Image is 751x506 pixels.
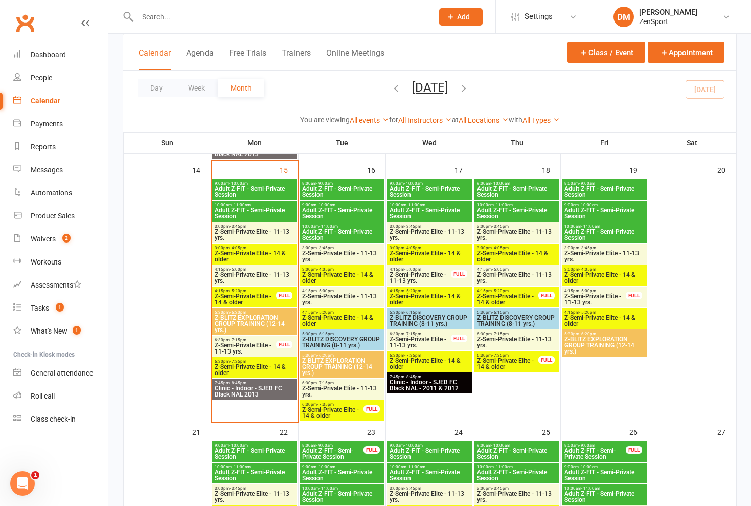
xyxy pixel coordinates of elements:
[214,186,295,198] span: Adult Z-FIT - Semi-Private Session
[564,203,645,207] span: 9:00am
[317,381,334,385] span: - 7:15pm
[476,332,557,336] span: 6:30pm
[406,203,425,207] span: - 11:00am
[389,332,451,336] span: 6:30pm
[317,332,334,336] span: - 6:15pm
[317,246,334,250] span: - 3:45pm
[564,293,626,305] span: Z-Semi-Private Elite - 11-13 yrs.
[214,246,295,250] span: 3:00pm
[564,336,645,355] span: Z-BLITZ EXPLORATION GROUP TRAINING (12-14 yrs.)
[626,446,642,454] div: FULL
[192,161,211,178] div: 14
[214,203,295,207] span: 10:00am
[319,224,338,229] span: - 11:00am
[404,267,421,272] span: - 5:00pm
[13,274,108,297] a: Assessments
[579,203,598,207] span: - 10:00am
[302,402,364,407] span: 6:30pm
[214,359,295,364] span: 6:30pm
[302,491,382,503] span: Adult Z-FIT - Semi-Private Session
[214,364,295,376] span: Z-Semi-Private Elite - 14 & older
[232,465,251,469] span: - 11:00am
[13,159,108,182] a: Messages
[13,228,108,251] a: Waivers 2
[13,320,108,343] a: What's New1
[124,132,211,153] th: Sun
[214,272,295,284] span: Z-Semi-Private Elite - 11-13 yrs.
[564,486,645,491] span: 10:00am
[13,297,108,320] a: Tasks 1
[648,42,724,63] button: Appointment
[302,385,382,398] span: Z-Semi-Private Elite - 11-13 yrs.
[564,181,645,186] span: 8:00am
[282,48,311,70] button: Trainers
[538,292,555,299] div: FULL
[302,181,382,186] span: 8:00am
[389,293,470,305] span: Z-Semi-Private Elite - 14 & older
[13,408,108,431] a: Class kiosk mode
[389,246,470,250] span: 3:00pm
[389,379,470,391] span: Clinic - Indoor - SJEB FC Black NAL - 2011 & 2012
[230,224,246,229] span: - 3:45pm
[214,469,295,481] span: Adult Z-FIT - Semi-Private Session
[10,471,35,496] iframe: Intercom live chat
[564,332,645,336] span: 5:30pm
[494,203,513,207] span: - 11:00am
[31,327,67,335] div: What's New
[214,385,295,398] span: Clinic - Indoor - SJEB FC Black NAL 2013
[299,132,386,153] th: Tue
[389,315,470,327] span: Z-BLITZ DISCOVERY GROUP TRAINING (8-11 yrs.)
[613,7,634,27] div: DM
[389,469,470,481] span: Adult Z-FIT - Semi-Private Session
[564,272,645,284] span: Z-Semi-Private Elite - 14 & older
[476,336,557,348] span: Z-Semi-Private Elite - 11-13 yrs.
[363,446,380,454] div: FULL
[31,120,63,128] div: Payments
[13,43,108,67] a: Dashboard
[404,443,423,448] span: - 10:00am
[626,292,642,299] div: FULL
[31,74,52,82] div: People
[62,234,71,243] span: 2
[389,465,470,469] span: 10:00am
[316,443,333,448] span: - 9:00am
[476,315,557,327] span: Z-BLITZ DISCOVERY GROUP TRAINING (8-11 yrs.)
[302,486,382,491] span: 10:00am
[457,13,470,21] span: Add
[302,381,382,385] span: 6:30pm
[13,113,108,136] a: Payments
[717,161,736,178] div: 20
[214,224,295,229] span: 3:00pm
[542,161,560,178] div: 18
[31,235,56,243] div: Waivers
[404,246,421,250] span: - 4:05pm
[404,224,421,229] span: - 3:45pm
[389,267,451,272] span: 4:15pm
[542,423,560,440] div: 25
[404,486,421,491] span: - 3:45pm
[404,310,421,315] span: - 6:15pm
[230,486,246,491] span: - 3:45pm
[138,79,175,97] button: Day
[509,116,522,124] strong: with
[56,303,64,312] span: 1
[232,203,251,207] span: - 11:00am
[214,443,295,448] span: 9:00am
[302,224,382,229] span: 10:00am
[230,246,246,250] span: - 4:05pm
[476,186,557,198] span: Adult Z-FIT - Semi-Private Session
[389,336,451,348] span: Z-Semi-Private Elite - 11-13 yrs.
[476,229,557,241] span: Z-Semi-Private Elite - 11-13 yrs.
[492,332,509,336] span: - 7:15pm
[13,362,108,385] a: General attendance kiosk mode
[476,353,539,358] span: 6:30pm
[302,289,382,293] span: 4:15pm
[476,246,557,250] span: 3:00pm
[302,229,382,241] span: Adult Z-FIT - Semi-Private Session
[564,289,626,293] span: 4:15pm
[389,224,470,229] span: 3:00pm
[302,465,382,469] span: 9:00am
[522,116,560,124] a: All Types
[31,143,56,151] div: Reports
[579,246,596,250] span: - 3:45pm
